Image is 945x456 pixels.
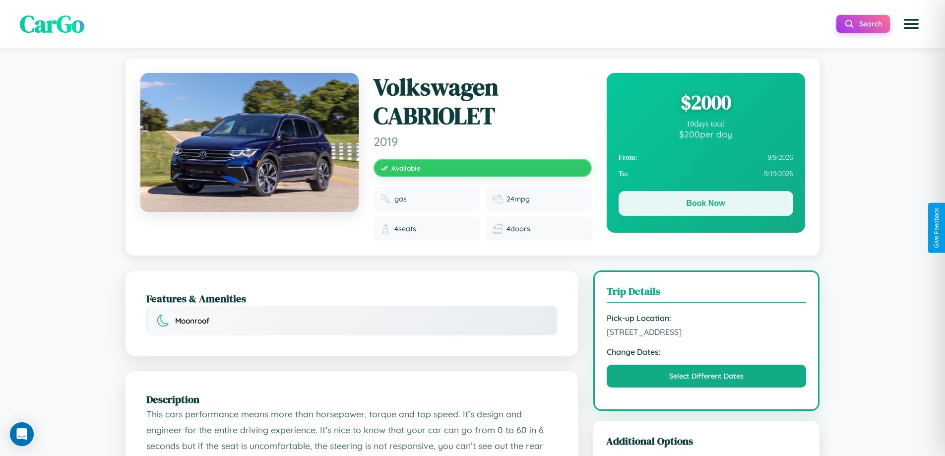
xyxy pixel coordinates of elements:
[933,208,940,248] div: Give Feedback
[374,73,592,130] h1: Volkswagen CABRIOLET
[619,149,793,166] div: 9 / 9 / 2026
[394,195,407,203] span: gas
[619,170,629,178] strong: To:
[374,134,592,149] span: 2019
[140,73,359,212] img: Volkswagen CABRIOLET 2019
[836,15,890,33] button: Search
[394,224,416,233] span: 4 seats
[607,327,807,337] span: [STREET_ADDRESS]
[607,284,807,303] h3: Trip Details
[20,7,84,40] span: CarGo
[146,291,558,306] h2: Features & Amenities
[506,195,530,203] span: 24 mpg
[619,120,793,129] div: 10 days total
[619,129,793,139] div: $ 200 per day
[607,365,807,388] button: Select Different Dates
[619,89,793,116] div: $ 2000
[380,224,390,234] img: Seats
[619,153,638,162] strong: From:
[607,313,807,323] strong: Pick-up Location:
[146,392,558,406] h2: Description
[859,19,882,28] span: Search
[175,316,209,326] span: Moonroof
[493,224,503,234] img: Doors
[607,347,807,357] strong: Change Dates:
[493,194,503,204] img: Fuel efficiency
[619,191,793,216] button: Book Now
[506,224,530,233] span: 4 doors
[391,164,421,172] span: Available
[619,166,793,182] div: 9 / 19 / 2026
[606,434,807,448] h3: Additional Options
[10,422,34,446] div: Open Intercom Messenger
[380,194,390,204] img: Fuel type
[897,10,925,38] button: Open menu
